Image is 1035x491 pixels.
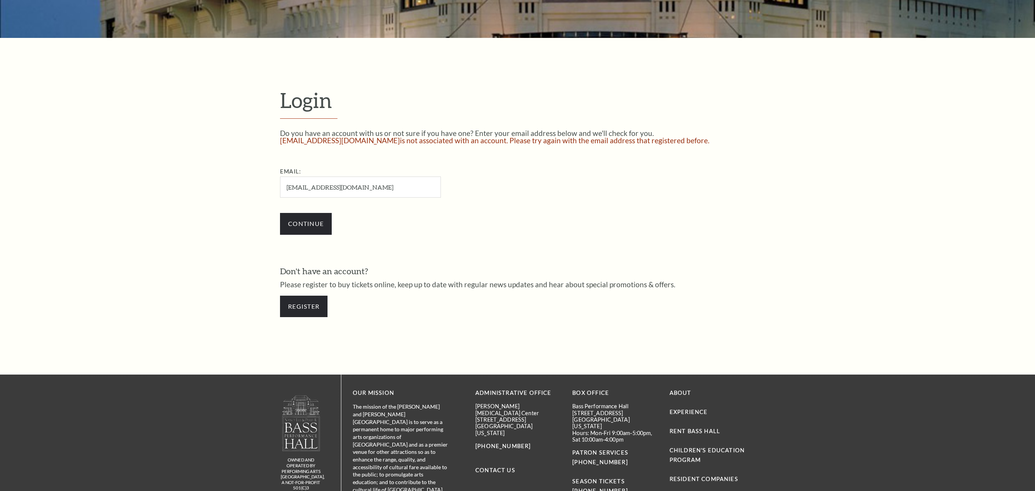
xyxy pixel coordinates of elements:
a: Contact Us [475,467,515,473]
p: PATRON SERVICES [PHONE_NUMBER] [572,448,658,467]
p: Hours: Mon-Fri 9:00am-5:00pm, Sat 10:00am-4:00pm [572,430,658,443]
p: Please register to buy tickets online, keep up to date with regular news updates and hear about s... [280,281,755,288]
a: Children's Education Program [670,447,745,463]
img: logo-footer.png [282,395,321,451]
input: Continue [280,213,332,234]
p: Administrative Office [475,388,561,398]
span: [EMAIL_ADDRESS][DOMAIN_NAME] is not associated with an account. Please try again with the email a... [280,136,709,145]
label: Email: [280,168,301,175]
p: [STREET_ADDRESS] [475,416,561,423]
a: Experience [670,409,708,415]
span: Login [280,88,332,112]
p: [PERSON_NAME][MEDICAL_DATA] Center [475,403,561,416]
p: BOX OFFICE [572,388,658,398]
a: Register [280,296,328,317]
a: Rent Bass Hall [670,428,720,434]
p: Do you have an account with us or not sure if you have one? Enter your email address below and we... [280,129,755,137]
p: OUR MISSION [353,388,449,398]
a: About [670,390,691,396]
p: [GEOGRAPHIC_DATA][US_STATE] [475,423,561,436]
p: [STREET_ADDRESS] [572,410,658,416]
input: Required [280,177,441,198]
h3: Don't have an account? [280,265,755,277]
p: [GEOGRAPHIC_DATA][US_STATE] [572,416,658,430]
p: [PHONE_NUMBER] [475,442,561,451]
a: Resident Companies [670,476,738,482]
p: Bass Performance Hall [572,403,658,409]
